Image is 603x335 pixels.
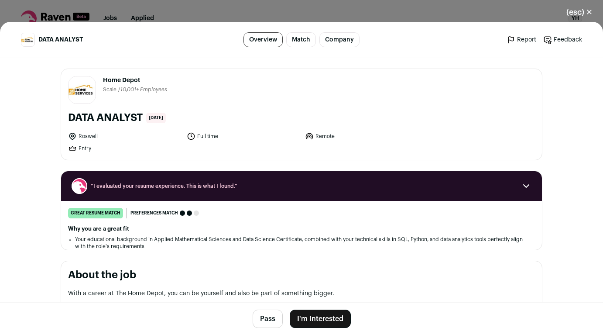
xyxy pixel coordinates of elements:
[243,32,283,47] a: Overview
[68,132,182,141] li: Roswell
[69,76,96,104] img: b19a57a6c75b3c8b5b7ed0dac4746bee61d00479f95ee46018fec310dc2ae26e.jpg
[507,35,536,44] a: Report
[75,236,528,250] li: Your educational background in Applied Mathematical Sciences and Data Science Certificate, combin...
[21,33,34,46] img: b19a57a6c75b3c8b5b7ed0dac4746bee61d00479f95ee46018fec310dc2ae26e.jpg
[68,111,143,125] h1: DATA ANALYST
[68,208,123,218] div: great resume match
[68,289,535,298] p: With a career at The Home Depot, you can be yourself and also be part of something bigger.
[103,76,167,85] span: Home Depot
[118,86,167,93] li: /
[253,310,283,328] button: Pass
[91,183,512,190] span: “I evaluated your resume experience. This is what I found.”
[120,87,167,92] span: 10,001+ Employees
[187,132,300,141] li: Full time
[68,268,535,282] h2: About the job
[319,32,360,47] a: Company
[556,3,603,22] button: Close modal
[68,225,535,232] h2: Why you are a great fit
[146,113,166,123] span: [DATE]
[68,144,182,153] li: Entry
[103,86,118,93] li: Scale
[290,310,351,328] button: I'm Interested
[286,32,316,47] a: Match
[130,209,178,218] span: Preferences match
[305,132,418,141] li: Remote
[543,35,582,44] a: Feedback
[38,35,83,44] span: DATA ANALYST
